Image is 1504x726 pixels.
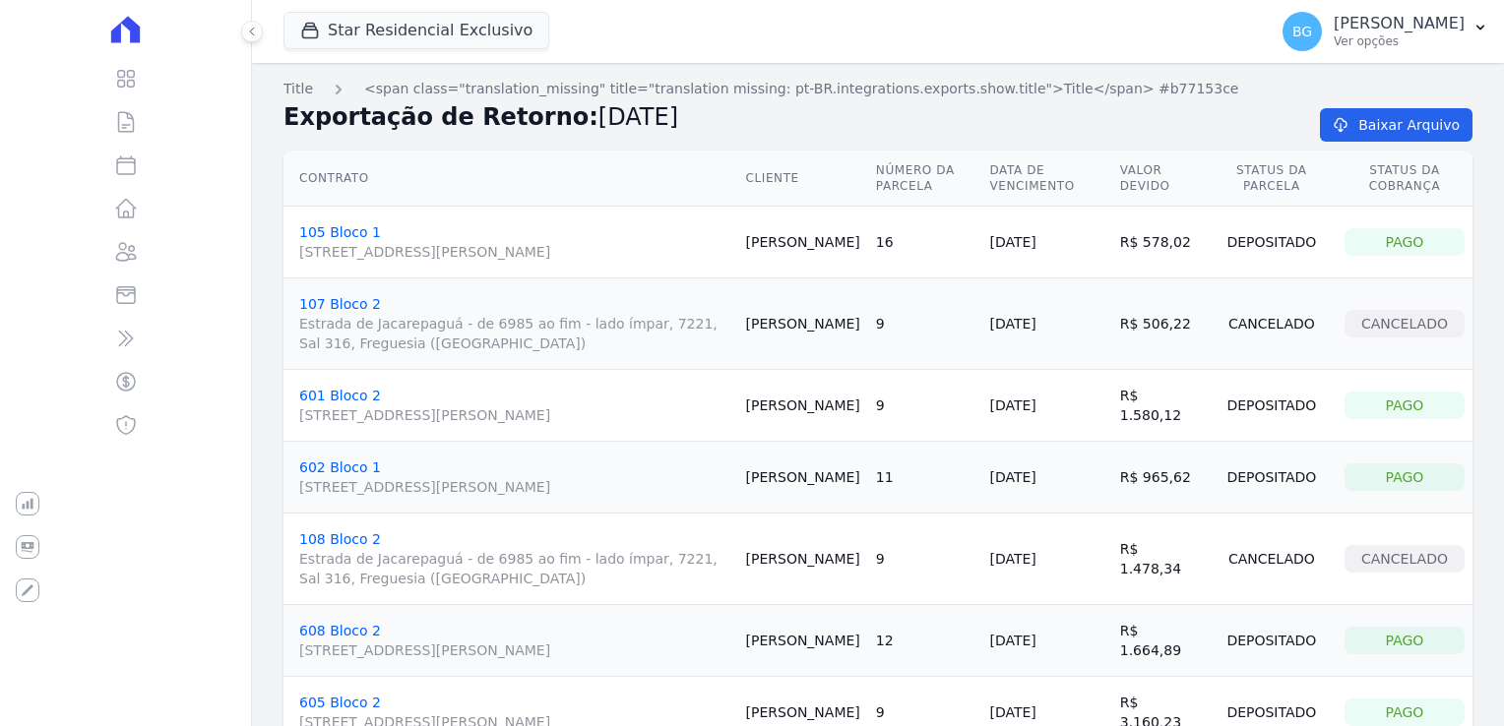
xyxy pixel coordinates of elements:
[981,605,1111,677] td: [DATE]
[299,224,730,262] a: 105 Bloco 1[STREET_ADDRESS][PERSON_NAME]
[868,278,982,370] td: 9
[283,79,1473,99] nav: Breadcrumb
[1215,310,1329,337] div: Cancelado
[283,99,1288,135] h2: Exportação de Retorno:
[868,514,982,605] td: 9
[1345,545,1465,573] div: Cancelado
[868,370,982,442] td: 9
[1345,310,1465,337] div: Cancelado
[868,207,982,278] td: 16
[1334,14,1465,33] p: [PERSON_NAME]
[299,477,730,497] span: [STREET_ADDRESS][PERSON_NAME]
[1345,228,1465,256] div: Pago
[981,370,1111,442] td: [DATE]
[1292,25,1312,38] span: BG
[598,103,678,131] span: [DATE]
[1215,228,1329,256] div: Depositado
[738,514,868,605] td: [PERSON_NAME]
[981,442,1111,514] td: [DATE]
[1112,605,1207,677] td: R$ 1.664,89
[299,296,730,353] a: 107 Bloco 2Estrada de Jacarepaguá - de 6985 ao fim - lado ímpar, 7221, Sal 316, Freguesia ([GEOGR...
[299,388,730,425] a: 601 Bloco 2[STREET_ADDRESS][PERSON_NAME]
[1207,151,1337,207] th: Status da Parcela
[1267,4,1504,59] button: BG [PERSON_NAME] Ver opções
[981,278,1111,370] td: [DATE]
[868,605,982,677] td: 12
[1345,463,1465,491] div: Pago
[1112,514,1207,605] td: R$ 1.478,34
[283,79,313,99] a: Title
[1215,392,1329,419] div: Depositado
[868,442,982,514] td: 11
[1345,627,1465,654] div: Pago
[738,278,868,370] td: [PERSON_NAME]
[1112,442,1207,514] td: R$ 965,62
[1337,151,1473,207] th: Status da Cobrança
[299,531,730,588] a: 108 Bloco 2Estrada de Jacarepaguá - de 6985 ao fim - lado ímpar, 7221, Sal 316, Freguesia ([GEOGR...
[299,242,730,262] span: [STREET_ADDRESS][PERSON_NAME]
[364,79,1238,99] a: <span class="translation_missing" title="translation missing: pt-BR.integrations.exports.show.tit...
[738,605,868,677] td: [PERSON_NAME]
[299,314,730,353] span: Estrada de Jacarepaguá - de 6985 ao fim - lado ímpar, 7221, Sal 316, Freguesia ([GEOGRAPHIC_DATA])
[981,151,1111,207] th: Data de Vencimento
[299,640,730,660] span: [STREET_ADDRESS][PERSON_NAME]
[981,514,1111,605] td: [DATE]
[738,370,868,442] td: [PERSON_NAME]
[738,442,868,514] td: [PERSON_NAME]
[738,207,868,278] td: [PERSON_NAME]
[1345,698,1465,726] div: Pago
[1320,108,1473,142] a: Baixar Arquivo
[299,459,730,497] a: 602 Bloco 1[STREET_ADDRESS][PERSON_NAME]
[283,81,313,96] span: translation missing: pt-BR.integrations.exports.index.title
[1215,698,1329,726] div: Depositado
[1112,207,1207,278] td: R$ 578,02
[1112,370,1207,442] td: R$ 1.580,12
[283,151,738,207] th: Contrato
[299,549,730,588] span: Estrada de Jacarepaguá - de 6985 ao fim - lado ímpar, 7221, Sal 316, Freguesia ([GEOGRAPHIC_DATA])
[981,207,1111,278] td: [DATE]
[1345,392,1465,419] div: Pago
[299,405,730,425] span: [STREET_ADDRESS][PERSON_NAME]
[299,623,730,660] a: 608 Bloco 2[STREET_ADDRESS][PERSON_NAME]
[868,151,982,207] th: Número da Parcela
[738,151,868,207] th: Cliente
[1112,151,1207,207] th: Valor devido
[283,12,549,49] button: Star Residencial Exclusivo
[1334,33,1465,49] p: Ver opções
[1215,545,1329,573] div: Cancelado
[1215,463,1329,491] div: Depositado
[1215,627,1329,654] div: Depositado
[1112,278,1207,370] td: R$ 506,22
